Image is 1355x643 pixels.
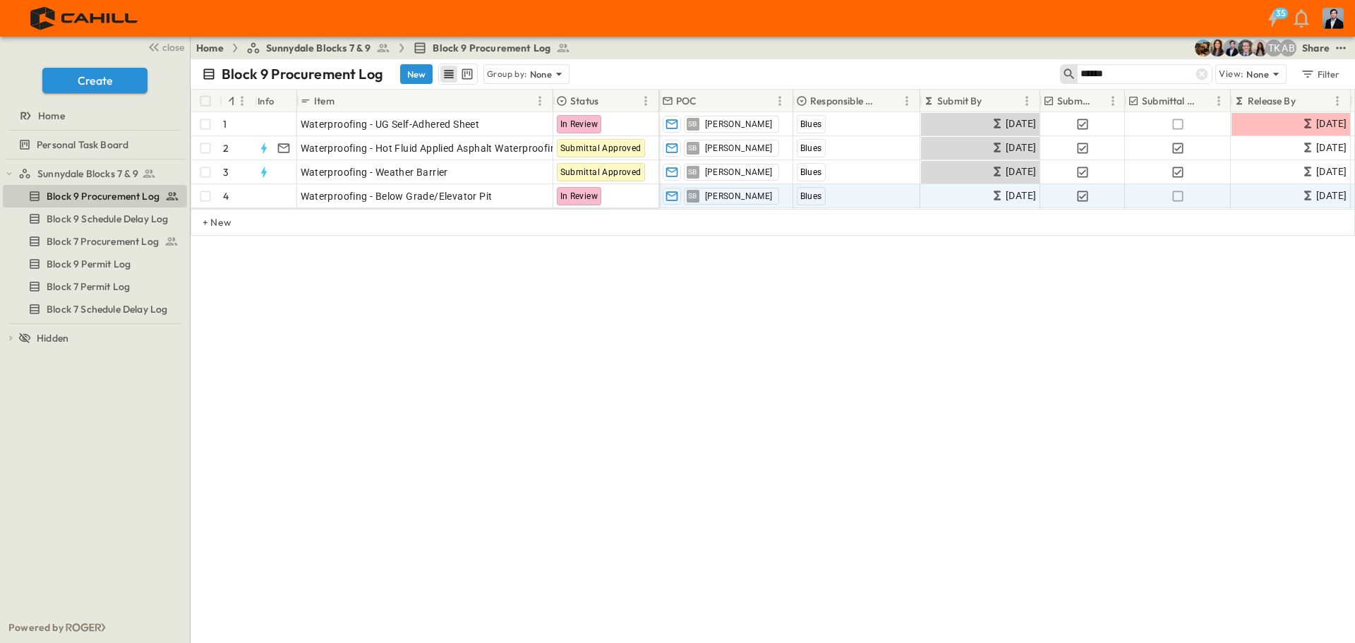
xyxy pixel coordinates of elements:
[1246,67,1269,81] p: None
[1223,40,1240,56] img: Mike Daly (mdaly@cahill-sf.com)
[1279,40,1296,56] div: Andrew Barreto (abarreto@guzmangc.com)
[676,94,697,108] p: POC
[47,302,167,316] span: Block 7 Schedule Delay Log
[1248,94,1296,108] p: Release By
[800,143,822,153] span: Blues
[1006,188,1036,204] span: [DATE]
[1006,140,1036,156] span: [DATE]
[1316,164,1347,180] span: [DATE]
[37,331,68,345] span: Hidden
[531,92,548,109] button: Menu
[3,185,187,208] div: Block 9 Procurement Logtest
[1316,140,1347,156] span: [DATE]
[222,64,383,84] p: Block 9 Procurement Log
[688,172,697,172] span: SB
[1057,94,1090,108] p: Submitted?
[3,230,187,253] div: Block 7 Procurement Logtest
[883,93,898,109] button: Sort
[3,232,184,251] a: Block 7 Procurement Log
[1006,116,1036,132] span: [DATE]
[705,191,773,202] span: [PERSON_NAME]
[196,41,224,55] a: Home
[560,167,642,177] span: Submittal Approved
[47,234,159,248] span: Block 7 Procurement Log
[560,191,598,201] span: In Review
[1332,40,1349,56] button: test
[223,165,229,179] p: 3
[1237,40,1254,56] img: Jared Salin (jsalin@cahill-sf.com)
[301,117,480,131] span: Waterproofing - UG Self-Adhered Sheet
[255,90,297,112] div: Info
[3,208,187,230] div: Block 9 Schedule Delay Logtest
[47,257,131,271] span: Block 9 Permit Log
[1329,92,1346,109] button: Menu
[1219,66,1243,82] p: View:
[3,186,184,206] a: Block 9 Procurement Log
[1316,188,1347,204] span: [DATE]
[530,67,553,81] p: None
[223,189,229,203] p: 4
[18,164,184,184] a: Sunnydale Blocks 7 & 9
[1316,116,1347,132] span: [DATE]
[3,275,187,298] div: Block 7 Permit Logtest
[705,167,773,178] span: [PERSON_NAME]
[314,94,335,108] p: Item
[1018,92,1035,109] button: Menu
[810,94,880,108] p: Responsible Contractor
[705,119,773,130] span: [PERSON_NAME]
[688,124,697,124] span: SB
[38,109,65,123] span: Home
[1302,41,1330,55] div: Share
[413,41,570,55] a: Block 9 Procurement Log
[301,141,634,155] span: Waterproofing - Hot Fluid Applied Asphalt Waterproofing at Podium slab
[440,66,457,83] button: row view
[771,92,788,109] button: Menu
[433,41,550,55] span: Block 9 Procurement Log
[1295,64,1344,84] button: Filter
[400,64,433,84] button: New
[1259,6,1287,31] button: 35
[162,40,184,54] span: close
[438,64,478,85] div: table view
[1265,40,1282,56] div: Teddy Khuong (tkhuong@guzmangc.com)
[37,167,138,181] span: Sunnydale Blocks 7 & 9
[601,93,617,109] button: Sort
[223,141,229,155] p: 2
[1209,40,1226,56] img: Kim Bowen (kbowen@cahill-sf.com)
[637,92,654,109] button: Menu
[1300,66,1340,82] div: Filter
[47,212,168,226] span: Block 9 Schedule Delay Log
[37,138,128,152] span: Personal Task Board
[487,67,527,81] p: Group by:
[301,165,448,179] span: Waterproofing - Weather Barrier
[301,189,493,203] span: Waterproofing - Below Grade/Elevator Pit
[219,90,255,112] div: #
[17,4,153,33] img: 4f72bfc4efa7236828875bac24094a5ddb05241e32d018417354e964050affa1.png
[1323,8,1344,29] img: Profile Picture
[203,215,211,229] p: + New
[337,93,353,109] button: Sort
[560,119,598,129] span: In Review
[800,119,822,129] span: Blues
[3,133,187,156] div: Personal Task Boardtest
[3,209,184,229] a: Block 9 Schedule Delay Log
[246,41,391,55] a: Sunnydale Blocks 7 & 9
[196,41,579,55] nav: breadcrumbs
[1210,92,1227,109] button: Menu
[570,94,598,108] p: Status
[1104,92,1121,109] button: Menu
[142,37,187,56] button: close
[3,277,184,296] a: Block 7 Permit Log
[225,93,241,109] button: Sort
[688,148,697,148] span: SB
[3,253,187,275] div: Block 9 Permit Logtest
[688,196,697,196] span: SB
[800,191,822,201] span: Blues
[700,93,716,109] button: Sort
[234,92,251,109] button: Menu
[3,162,187,185] div: Sunnydale Blocks 7 & 9test
[3,135,184,155] a: Personal Task Board
[1276,8,1286,19] h6: 35
[42,68,147,93] button: Create
[3,254,184,274] a: Block 9 Permit Log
